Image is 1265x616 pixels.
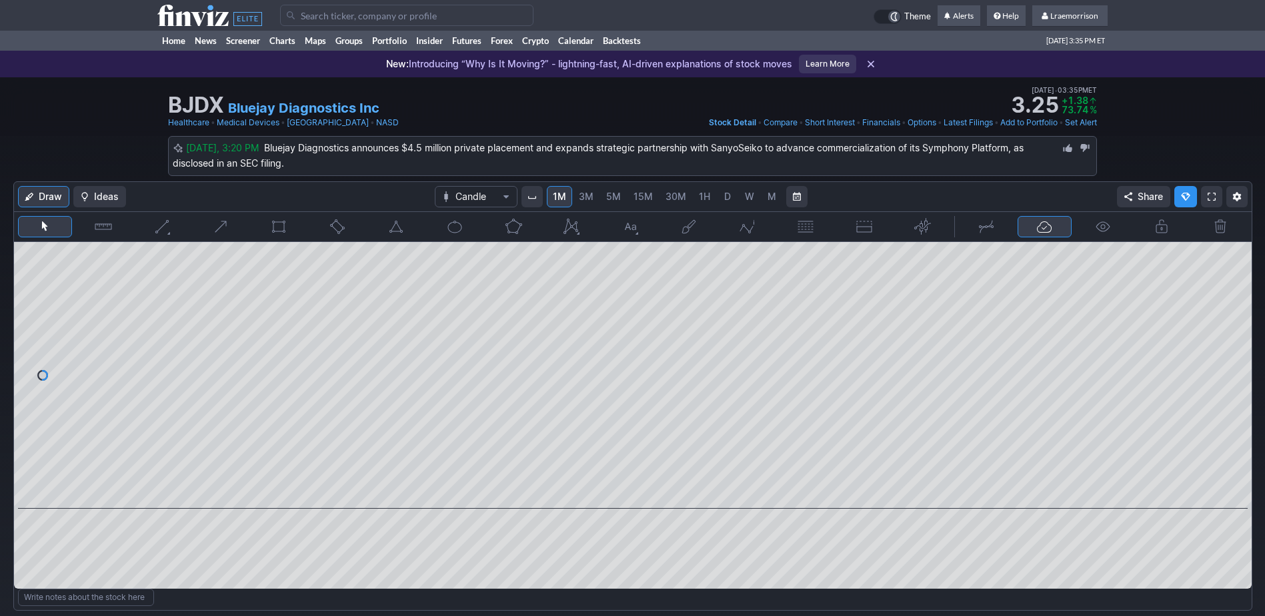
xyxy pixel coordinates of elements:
button: Chart Settings [1226,186,1248,207]
button: Interval [521,186,543,207]
span: Theme [904,9,931,24]
span: 1H [699,191,710,202]
span: 1M [553,191,566,202]
a: Insider [411,31,447,51]
span: Latest Filings [944,117,993,127]
a: 3M [573,186,599,207]
span: • [856,116,861,129]
span: Lraemorrison [1050,11,1098,21]
button: Ellipse [427,216,482,237]
a: News [190,31,221,51]
a: 15M [627,186,659,207]
span: [DATE] 3:35 PM ET [1046,31,1105,51]
a: Fullscreen [1201,186,1222,207]
a: Short Interest [805,116,855,129]
span: • [799,116,804,129]
a: Maps [300,31,331,51]
a: Alerts [938,5,980,27]
span: • [211,116,215,129]
span: • [902,116,906,129]
span: [DATE] 03:35PM ET [1032,84,1097,96]
span: +1.38 [1062,95,1088,106]
a: Options [908,116,936,129]
button: Position [837,216,892,237]
a: 5M [600,186,627,207]
span: Candle [455,190,497,203]
a: Forex [486,31,517,51]
span: Stock Detail [709,117,756,127]
a: M [761,186,782,207]
strong: 3.25 [1011,95,1059,116]
span: W [745,191,754,202]
button: Mouse [18,216,73,237]
p: Introducing “Why Is It Moving?” - lightning-fast, AI-driven explanations of stock moves [386,57,792,71]
a: Theme [874,9,931,24]
span: Draw [39,190,62,203]
a: Stock Detail [709,116,756,129]
a: 1H [693,186,716,207]
span: M [768,191,776,202]
button: Drawing mode: Single [959,216,1014,237]
span: • [281,116,285,129]
a: Compare [764,116,798,129]
button: Anchored VWAP [896,216,950,237]
button: Chart Type [435,186,517,207]
span: % [1090,104,1097,115]
span: Share [1138,190,1163,203]
button: Share [1117,186,1170,207]
a: Groups [331,31,367,51]
a: W [739,186,760,207]
button: Draw [18,186,69,207]
span: • [1059,116,1064,129]
span: • [1054,84,1058,96]
a: Lraemorrison [1032,5,1108,27]
button: Range [786,186,808,207]
a: Learn More [799,55,856,73]
a: Set Alert [1065,116,1097,129]
a: Help [987,5,1026,27]
span: • [758,116,762,129]
a: Screener [221,31,265,51]
span: New: [386,58,409,69]
a: Crypto [517,31,553,51]
button: Explore new features [1174,186,1197,207]
span: • [938,116,942,129]
a: Financials [862,116,900,129]
button: Polygon [486,216,541,237]
a: Add to Portfolio [1000,116,1058,129]
span: Bluejay Diagnostics announces $4.5 million private placement and expands strategic partnership wi... [173,142,1024,169]
a: Calendar [553,31,598,51]
button: Line [135,216,189,237]
button: Arrow [193,216,248,237]
a: Latest Filings [944,116,993,129]
span: 5M [606,191,621,202]
button: Brush [662,216,716,237]
a: Bluejay Diagnostics Inc [228,99,379,117]
button: Measure [76,216,131,237]
a: Healthcare [168,116,209,129]
button: Triangle [369,216,423,237]
button: Rectangle [252,216,307,237]
input: Search [280,5,533,26]
a: 30M [660,186,692,207]
a: Medical Devices [217,116,279,129]
button: Fibonacci retracements [778,216,833,237]
a: [GEOGRAPHIC_DATA] [287,116,369,129]
a: Home [157,31,190,51]
span: D [724,191,731,202]
span: Ideas [94,190,119,203]
button: Rotated rectangle [310,216,365,237]
a: NASD [376,116,399,129]
span: [DATE], 3:20 PM [186,142,264,153]
span: 3M [579,191,593,202]
span: • [370,116,375,129]
a: 1M [547,186,572,207]
button: Drawings Autosave: On [1018,216,1072,237]
button: Lock drawings [1134,216,1189,237]
button: Elliott waves [720,216,775,237]
button: Remove all autosaved drawings [1193,216,1248,237]
a: Futures [447,31,486,51]
a: Charts [265,31,300,51]
a: Portfolio [367,31,411,51]
button: Ideas [73,186,126,207]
